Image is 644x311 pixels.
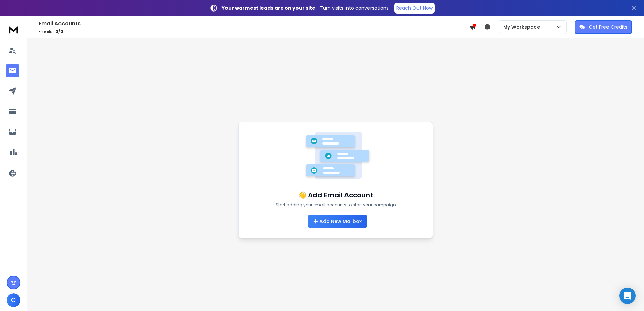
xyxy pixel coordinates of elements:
[308,215,367,228] button: Add New Mailbox
[7,293,20,307] button: O
[394,3,435,14] a: Reach Out Now
[55,29,63,35] span: 0 / 0
[7,23,20,36] img: logo
[503,24,543,30] p: My Workspace
[222,5,389,12] p: – Turn visits into conversations
[575,20,632,34] button: Get Free Credits
[39,29,469,35] p: Emails :
[222,5,315,12] strong: Your warmest leads are on your site
[619,288,636,304] div: Open Intercom Messenger
[396,5,433,12] p: Reach Out Now
[298,190,373,200] h1: 👋 Add Email Account
[589,24,627,30] p: Get Free Credits
[276,202,396,208] p: Start adding your email accounts to start your campaign
[39,20,469,28] h1: Email Accounts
